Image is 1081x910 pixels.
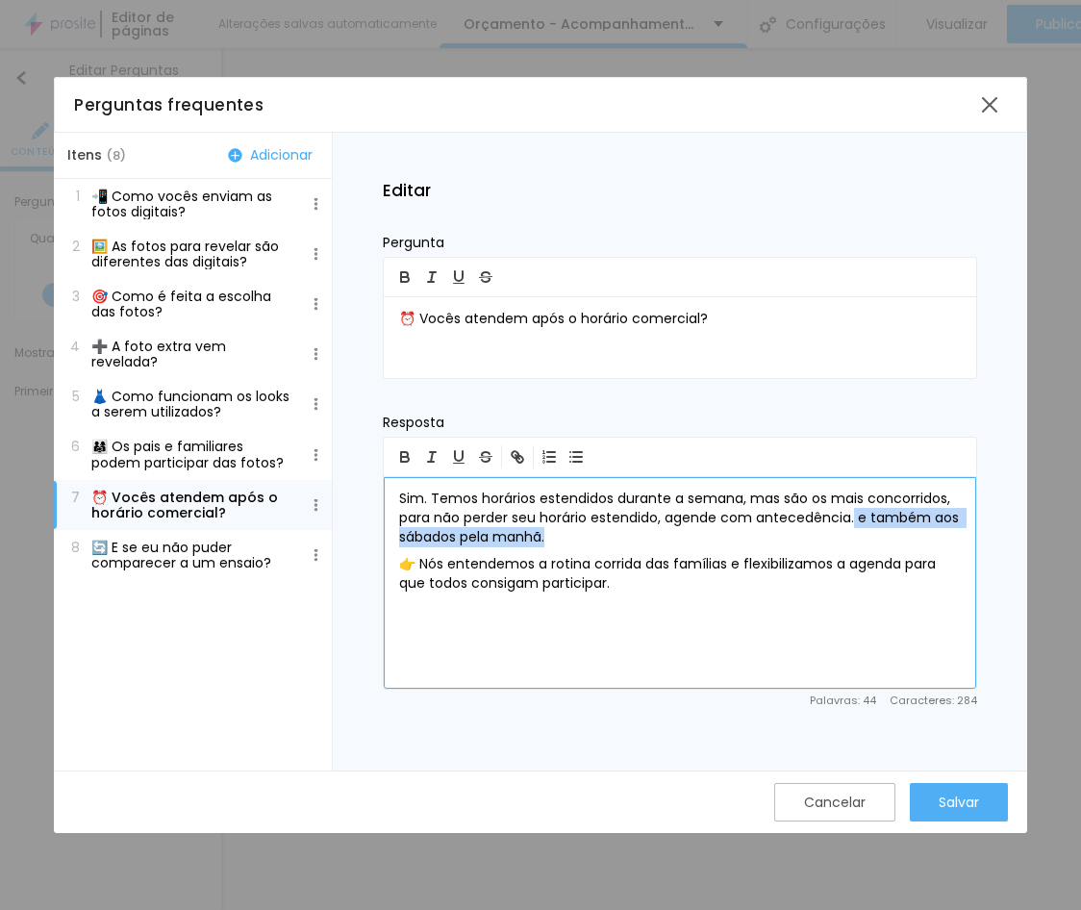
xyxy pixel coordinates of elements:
p: 🎯 Como é feita a escolha das fotos? [91,289,291,319]
img: Icone [310,297,322,310]
img: Icone [310,348,322,361]
span: Caracteres : 284 [890,695,977,706]
button: 4➕ A foto extra vem revelada? [54,329,332,379]
img: Icone [310,247,322,260]
img: Icone [310,398,322,411]
button: Salvar [910,783,1008,822]
div: Cancelar [804,795,866,810]
span: Itens [67,148,126,162]
button: 1📲 Como vocês enviam as fotos digitais? [54,179,332,229]
p: Sim. Temos horários estendidos durante a semana, mas são os mais concorridos, para não perder seu... [399,490,961,547]
img: Icone [310,448,322,461]
p: Resposta [383,416,977,429]
span: Palavras : 44 [810,695,876,706]
img: Icone [228,148,242,163]
p: 👉 Nós entendemos a rotina corrida das famílias e flexibilizamos a agenda para que todos consigam ... [399,555,961,594]
span: 8 [67,540,80,555]
span: 5 [67,389,80,404]
button: 3🎯 Como é feita a escolha das fotos? [54,279,332,329]
img: Icone [310,498,322,511]
button: 8🔄 E se eu não puder comparecer a um ensaio? [54,530,332,580]
p: 🔄 E se eu não puder comparecer a um ensaio? [91,540,291,570]
span: 2 [67,239,80,254]
span: 3 [67,289,80,304]
span: 1 [67,189,80,204]
div: Perguntas frequentes [74,92,972,117]
button: Adicionar [222,146,318,164]
button: 5👗 Como funcionam os looks a serem utilizados? [54,379,332,429]
button: 2🖼️ As fotos para revelar são diferentes das digitais? [54,229,332,279]
p: ⏰ Vocês atendem após o horário comercial? [399,310,961,329]
span: 4 [67,339,80,354]
div: Salvar [939,795,979,810]
button: Cancelar [774,783,895,822]
button: 6👨‍👩‍👧 Os pais e familiares podem participar das fotos? [54,429,332,479]
p: ➕ A foto extra vem revelada? [91,339,291,369]
span: ( 8 ) [106,146,126,164]
img: Icone [310,197,322,210]
button: 7⏰ Vocês atendem após o horário comercial? [54,480,332,530]
span: 7 [67,490,80,505]
p: 👗 Como funcionam os looks a serem utilizados? [91,389,291,419]
h2: Editar [383,183,977,199]
p: 📲 Como vocês enviam as fotos digitais? [91,189,291,219]
p: 👨‍👩‍👧 Os pais e familiares podem participar das fotos? [91,439,291,469]
span: 6 [67,439,80,454]
img: Icone [310,548,322,561]
p: ⏰ Vocês atendem após o horário comercial? [91,490,291,520]
p: 🖼️ As fotos para revelar são diferentes das digitais? [91,239,291,269]
p: Pergunta [383,236,977,249]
